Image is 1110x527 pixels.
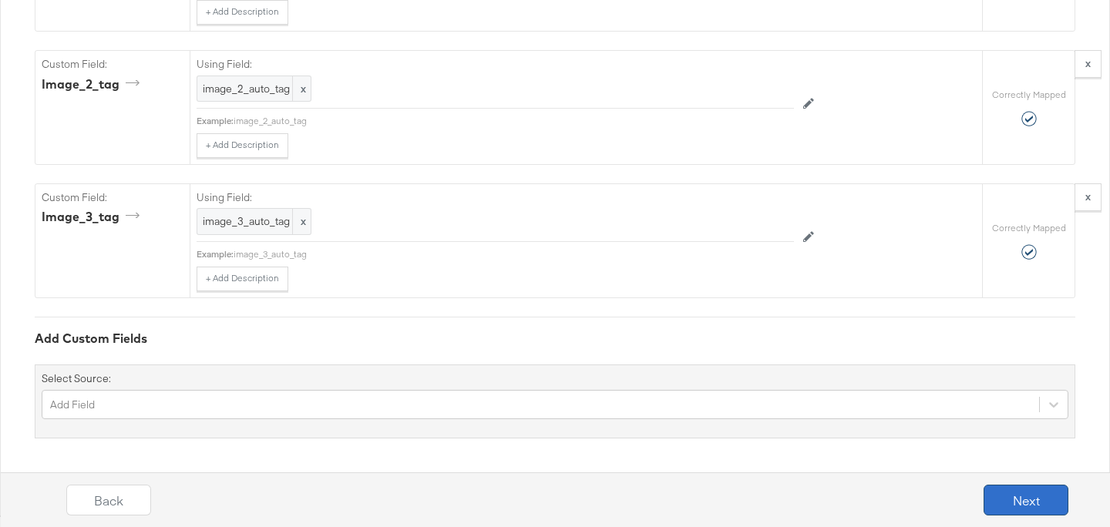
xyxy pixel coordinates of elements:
[197,57,794,72] label: Using Field:
[292,76,311,102] span: x
[50,397,95,411] div: Add Field
[197,267,288,291] button: + Add Description
[234,115,794,127] div: image_2_auto_tag
[1075,50,1102,78] button: x
[984,485,1068,515] button: Next
[42,76,145,93] div: image_2_tag
[203,82,305,96] span: image_2_auto_tag
[197,190,794,205] label: Using Field:
[35,330,1075,347] div: Add Custom Fields
[197,248,234,260] div: Example:
[992,89,1066,101] label: Correctly Mapped
[992,222,1066,234] label: Correctly Mapped
[1085,56,1091,70] strong: x
[42,190,183,205] label: Custom Field:
[203,214,305,229] span: image_3_auto_tag
[42,208,145,226] div: image_3_tag
[1085,190,1091,203] strong: x
[42,57,183,72] label: Custom Field:
[42,371,111,386] label: Select Source:
[197,115,234,127] div: Example:
[66,485,151,515] button: Back
[1075,183,1102,211] button: x
[234,248,794,260] div: image_3_auto_tag
[292,209,311,234] span: x
[197,133,288,158] button: + Add Description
